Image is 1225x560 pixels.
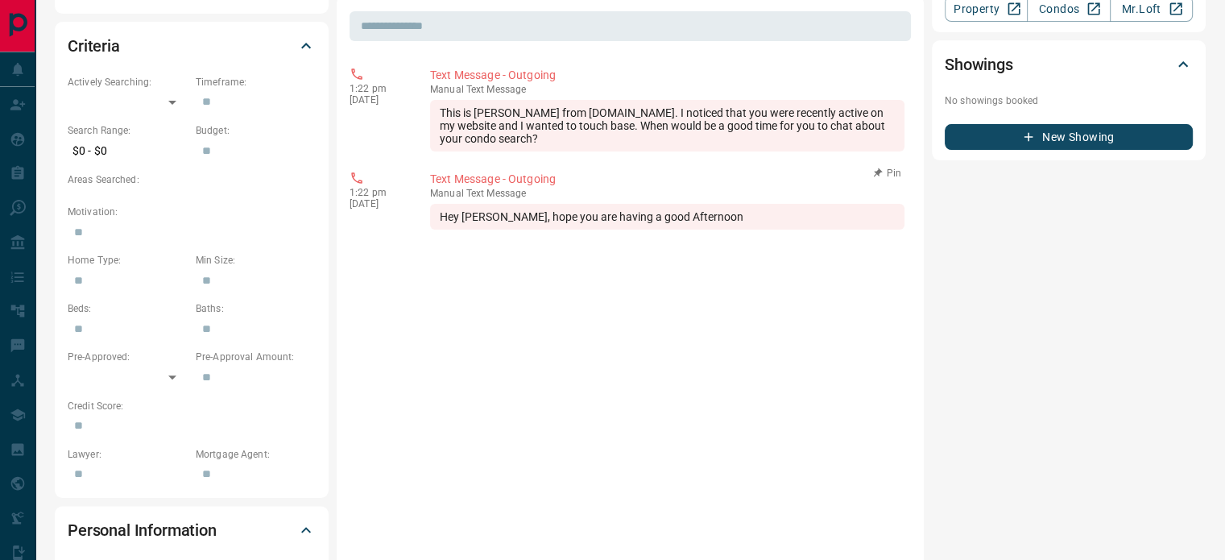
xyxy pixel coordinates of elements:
p: Areas Searched: [68,172,316,187]
p: No showings booked [945,93,1193,108]
p: $0 - $0 [68,138,188,164]
p: Text Message [430,84,904,95]
p: Text Message - Outgoing [430,67,904,84]
p: Pre-Approval Amount: [196,350,316,364]
h2: Showings [945,52,1013,77]
p: Text Message [430,188,904,199]
p: Timeframe: [196,75,316,89]
p: Baths: [196,301,316,316]
button: New Showing [945,124,1193,150]
div: Personal Information [68,511,316,550]
p: Pre-Approved: [68,350,188,364]
button: Pin [864,166,911,180]
p: 1:22 pm [350,187,406,198]
p: [DATE] [350,94,406,106]
p: Actively Searching: [68,75,188,89]
p: 1:22 pm [350,83,406,94]
p: Mortgage Agent: [196,447,316,462]
p: Lawyer: [68,447,188,462]
p: Budget: [196,123,316,138]
p: Beds: [68,301,188,316]
span: manual [430,84,464,95]
p: Credit Score: [68,399,316,413]
div: Showings [945,45,1193,84]
div: Criteria [68,27,316,65]
h2: Criteria [68,33,120,59]
p: Home Type: [68,253,188,268]
p: Search Range: [68,123,188,138]
div: This is [PERSON_NAME] from [DOMAIN_NAME]. I noticed that you were recently active on my website a... [430,100,904,151]
p: Motivation: [68,205,316,219]
span: manual [430,188,464,199]
h2: Personal Information [68,517,217,543]
p: [DATE] [350,198,406,209]
div: Hey [PERSON_NAME], hope you are having a good Afternoon [430,204,904,230]
p: Text Message - Outgoing [430,171,904,188]
p: Min Size: [196,253,316,268]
